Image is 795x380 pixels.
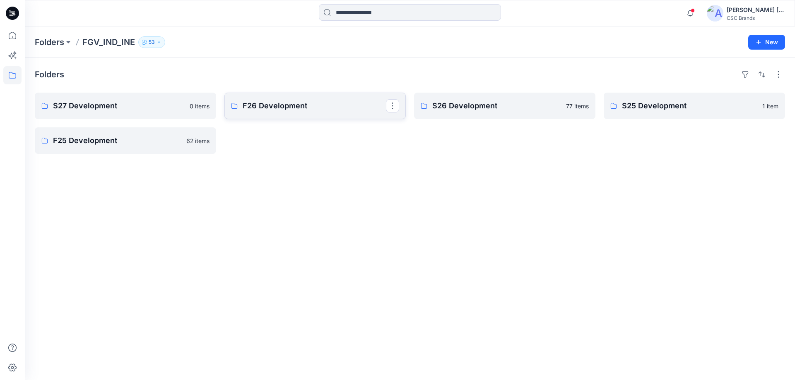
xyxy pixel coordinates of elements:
a: F26 Development [224,93,406,119]
p: FGV_IND_INE [82,36,135,48]
p: 53 [149,38,155,47]
p: 1 item [762,102,778,110]
p: S27 Development [53,100,185,112]
img: avatar [707,5,723,22]
p: 62 items [186,136,210,145]
p: 0 items [190,102,210,110]
p: S25 Development [622,100,757,112]
p: 77 items [566,102,589,110]
a: S27 Development0 items [35,93,216,119]
a: S26 Development77 items [414,93,595,119]
button: 53 [138,36,165,48]
p: F25 Development [53,135,181,146]
div: CSC Brands [727,15,785,21]
a: S25 Development1 item [604,93,785,119]
div: [PERSON_NAME] [PERSON_NAME] [727,5,785,15]
p: F26 Development [243,100,386,112]
button: New [748,35,785,50]
a: F25 Development62 items [35,127,216,154]
h4: Folders [35,69,64,79]
a: Folders [35,36,64,48]
p: S26 Development [432,100,561,112]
